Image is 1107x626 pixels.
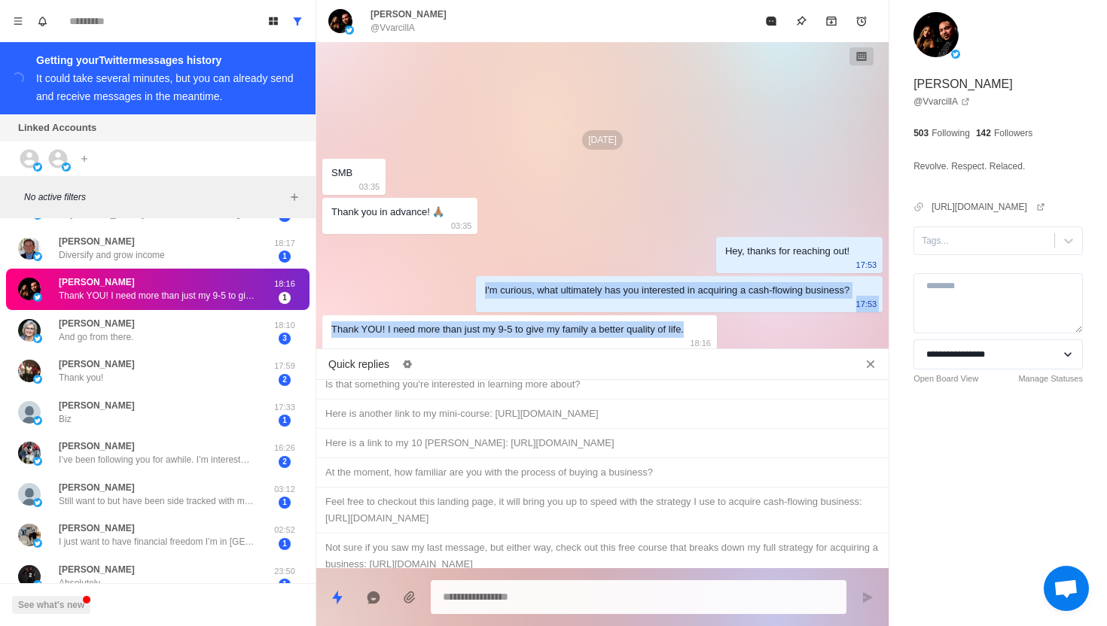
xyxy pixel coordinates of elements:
[266,278,303,290] p: 18:16
[279,538,291,550] span: 1
[325,464,880,481] div: At the moment, how familiar are you with the process of buying a business?
[279,579,291,591] span: 1
[59,481,135,494] p: [PERSON_NAME]
[858,352,883,376] button: Close quick replies
[33,252,42,261] img: picture
[395,352,419,376] button: Edit quick replies
[59,494,255,508] p: Still want to but have been side tracked with my current business!
[1044,566,1089,611] a: Open chat
[62,163,71,172] img: picture
[913,372,978,385] a: Open Board View
[913,12,959,57] img: picture
[331,321,684,338] div: Thank YOU! I need more than just my 9-5 to give my family a better quality of life.
[33,163,42,172] img: picture
[328,357,389,372] p: Quick replies
[359,178,380,195] p: 03:35
[786,6,816,36] button: Pin
[325,494,880,527] div: Feel free to checkout this landing page, it will bring you up to speed with the strategy I use to...
[279,415,291,427] span: 1
[266,319,303,332] p: 18:10
[30,9,54,33] button: Notifications
[325,376,880,393] div: Is that something you're interested in learning more about?
[485,282,849,299] div: I'm curious, what ultimately has you interested in acquiring a cash-flowing business?
[328,9,352,33] img: picture
[33,416,42,425] img: picture
[266,401,303,414] p: 17:33
[18,319,41,342] img: picture
[279,292,291,304] span: 1
[59,357,135,371] p: [PERSON_NAME]
[266,237,303,250] p: 18:17
[33,375,42,384] img: picture
[913,158,1025,175] p: Revolve. Respect. Relaced.
[59,563,135,576] p: [PERSON_NAME]
[36,72,294,102] div: It could take several minutes, but you can already send and receive messages in the meantime.
[913,75,1013,93] p: [PERSON_NAME]
[261,9,285,33] button: Board View
[59,412,72,426] p: Biz
[976,126,991,140] p: 142
[725,243,849,260] div: Hey, thanks for reaching out!
[59,453,255,466] p: I’ve been following you for awhile. I’m interested in your methods and ways
[59,399,135,412] p: [PERSON_NAME]
[913,126,929,140] p: 503
[913,95,970,108] a: @VvarcillA
[279,374,291,386] span: 2
[285,9,310,33] button: Show all conversations
[994,126,1032,140] p: Followers
[1018,372,1083,385] a: Manage Statuses
[846,6,877,36] button: Add reminder
[33,293,42,302] img: picture
[266,442,303,454] p: 16:26
[18,237,41,260] img: picture
[59,235,135,248] p: [PERSON_NAME]
[322,582,352,612] button: Quick replies
[18,278,41,300] img: picture
[451,217,472,234] p: 03:35
[816,6,846,36] button: Archive
[59,521,135,535] p: [PERSON_NAME]
[33,580,42,589] img: picture
[24,190,285,204] p: No active filters
[371,8,447,21] p: [PERSON_NAME]
[266,360,303,372] p: 17:59
[932,126,970,140] p: Following
[12,596,90,614] button: See what's new
[33,539,42,548] img: picture
[331,165,352,181] div: SMB
[59,535,255,549] p: I just want to have financial freedom I’m in [GEOGRAPHIC_DATA] [US_STATE]
[59,275,135,289] p: [PERSON_NAME]
[75,150,93,168] button: Add account
[18,565,41,588] img: picture
[856,257,877,273] p: 17:53
[932,200,1045,214] a: [URL][DOMAIN_NAME]
[279,333,291,345] span: 3
[18,524,41,546] img: picture
[371,21,415,35] p: @VvarcillA
[59,330,133,344] p: And go from there.
[59,439,135,453] p: [PERSON_NAME]
[59,317,135,330] p: [PERSON_NAME]
[951,50,960,59] img: picture
[395,582,425,612] button: Add media
[18,120,96,135] p: Linked Accounts
[331,204,444,220] div: Thank you in advance! 🙏🏽
[33,334,42,343] img: picture
[59,576,100,590] p: Absolutely
[18,442,41,464] img: picture
[279,497,291,509] span: 1
[18,401,41,424] img: picture
[852,582,883,612] button: Send message
[582,130,623,150] p: [DATE]
[33,498,42,507] img: picture
[266,483,303,496] p: 03:12
[325,435,880,451] div: Here is a link to my 10 [PERSON_NAME]: [URL][DOMAIN_NAME]
[266,565,303,578] p: 23:50
[59,289,255,302] p: Thank YOU! I need more than just my 9-5 to give my family a better quality of life.
[18,483,41,506] img: picture
[59,248,165,262] p: Diversify and grow income
[266,524,303,536] p: 02:52
[33,457,42,466] img: picture
[279,456,291,468] span: 2
[358,582,389,612] button: Reply with AI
